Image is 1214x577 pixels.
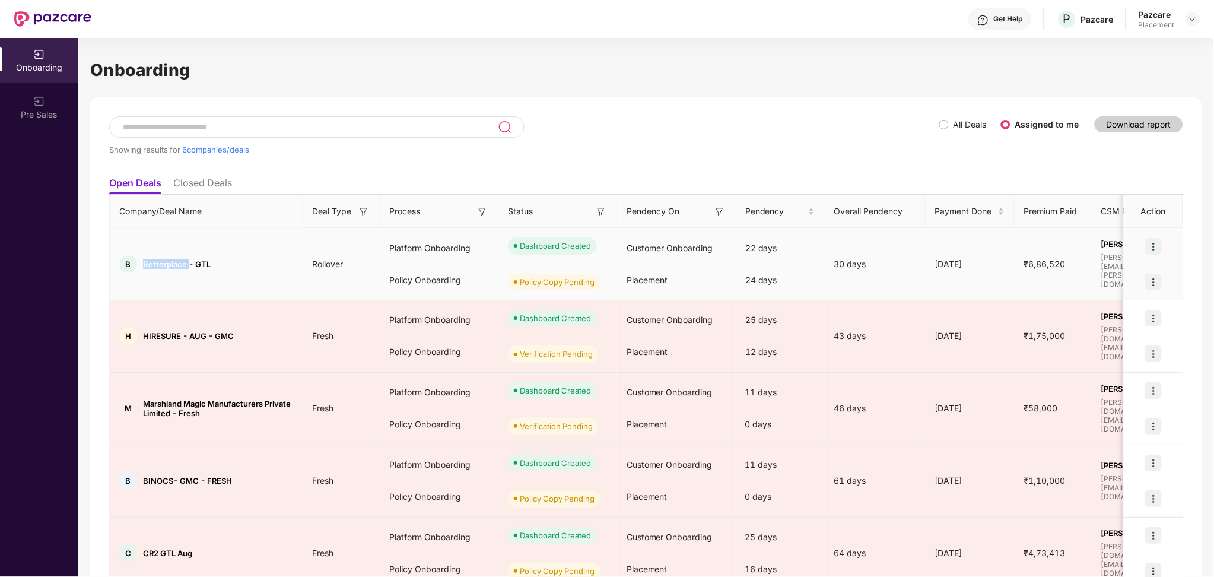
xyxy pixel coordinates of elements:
[1145,238,1162,255] img: icon
[954,119,987,129] label: All Deals
[825,258,926,271] div: 30 days
[1015,475,1075,486] span: ₹1,10,000
[994,14,1023,24] div: Get Help
[498,120,511,134] img: svg+xml;base64,PHN2ZyB3aWR0aD0iMjQiIGhlaWdodD0iMjUiIHZpZXdCb3g9IjAgMCAyNCAyNSIgZmlsbD0ibm9uZSIgeG...
[119,544,137,562] div: C
[1101,312,1201,321] span: [PERSON_NAME] P K
[380,376,498,408] div: Platform Onboarding
[627,459,713,470] span: Customer Onboarding
[520,420,593,432] div: Verification Pending
[303,331,343,341] span: Fresh
[1145,382,1162,399] img: icon
[627,275,668,285] span: Placement
[33,96,45,107] img: svg+xml;base64,PHN2ZyB3aWR0aD0iMjAiIGhlaWdodD0iMjAiIHZpZXdCb3g9IjAgMCAyMCAyMCIgZmlsbD0ibm9uZSIgeG...
[825,195,926,228] th: Overall Pendency
[825,474,926,487] div: 61 days
[627,387,713,397] span: Customer Onboarding
[1101,253,1201,288] span: [PERSON_NAME][EMAIL_ADDRESS][PERSON_NAME][DOMAIN_NAME]
[380,481,498,513] div: Policy Onboarding
[1015,259,1075,269] span: ₹6,86,520
[1101,528,1201,538] span: [PERSON_NAME]
[1015,331,1075,341] span: ₹1,75,000
[520,457,591,469] div: Dashboard Created
[627,243,713,253] span: Customer Onboarding
[520,312,591,324] div: Dashboard Created
[182,145,249,154] span: 6 companies/deals
[736,376,825,408] div: 11 days
[926,547,1015,560] div: [DATE]
[627,347,668,357] span: Placement
[119,255,137,273] div: B
[380,449,498,481] div: Platform Onboarding
[143,399,293,418] span: Marshland Magic Manufacturers Private Limited - Fresh
[1139,9,1175,20] div: Pazcare
[627,564,668,574] span: Placement
[1145,490,1162,507] img: icon
[627,532,713,542] span: Customer Onboarding
[1015,195,1092,228] th: Premium Paid
[736,336,825,368] div: 12 days
[389,205,420,218] span: Process
[1101,205,1137,218] span: CSM Poc
[736,449,825,481] div: 11 days
[380,521,498,553] div: Platform Onboarding
[825,329,926,343] div: 43 days
[1015,403,1067,413] span: ₹58,000
[1015,119,1079,129] label: Assigned to me
[1101,474,1201,501] span: [PERSON_NAME][EMAIL_ADDRESS][DOMAIN_NAME]
[520,385,591,397] div: Dashboard Created
[1188,14,1197,24] img: svg+xml;base64,PHN2ZyBpZD0iRHJvcGRvd24tMzJ4MzIiIHhtbG5zPSJodHRwOi8vd3d3LnczLm9yZy8yMDAwL3N2ZyIgd2...
[303,548,343,558] span: Fresh
[1101,398,1201,433] span: [PERSON_NAME][DOMAIN_NAME][EMAIL_ADDRESS][DOMAIN_NAME]
[736,232,825,264] div: 22 days
[143,549,192,558] span: CR2 GTL Aug
[520,530,591,541] div: Dashboard Created
[380,232,498,264] div: Platform Onboarding
[520,276,595,288] div: Policy Copy Pending
[926,402,1015,415] div: [DATE]
[736,304,825,336] div: 25 days
[303,475,343,486] span: Fresh
[380,408,498,440] div: Policy Onboarding
[1081,14,1114,25] div: Pazcare
[926,195,1015,228] th: Payment Done
[143,259,211,269] span: Betterplace - GTL
[520,240,591,252] div: Dashboard Created
[109,145,939,154] div: Showing results for
[1063,12,1071,26] span: P
[110,195,303,228] th: Company/Deal Name
[90,57,1202,83] h1: Onboarding
[380,264,498,296] div: Policy Onboarding
[1145,310,1162,326] img: icon
[33,49,45,61] img: svg+xml;base64,PHN2ZyB3aWR0aD0iMjAiIGhlaWdodD0iMjAiIHZpZXdCb3g9IjAgMCAyMCAyMCIgZmlsbD0ibm9uZSIgeG...
[825,402,926,415] div: 46 days
[119,472,137,490] div: B
[926,474,1015,487] div: [DATE]
[508,205,533,218] span: Status
[312,205,351,218] span: Deal Type
[825,547,926,560] div: 64 days
[627,205,679,218] span: Pendency On
[119,327,137,345] div: H
[143,331,234,341] span: HIRESURE - AUG - GMC
[303,403,343,413] span: Fresh
[380,304,498,336] div: Platform Onboarding
[520,565,595,577] div: Policy Copy Pending
[1145,274,1162,290] img: icon
[935,205,996,218] span: Payment Done
[595,206,607,218] img: svg+xml;base64,PHN2ZyB3aWR0aD0iMTYiIGhlaWdodD0iMTYiIHZpZXdCb3g9IjAgMCAxNiAxNiIgZmlsbD0ibm9uZSIgeG...
[173,177,232,194] li: Closed Deals
[1145,345,1162,362] img: icon
[1139,20,1175,30] div: Placement
[736,264,825,296] div: 24 days
[736,195,825,228] th: Pendency
[736,408,825,440] div: 0 days
[745,205,806,218] span: Pendency
[1101,384,1201,394] span: [PERSON_NAME] P K
[1145,418,1162,435] img: icon
[1101,325,1201,361] span: [PERSON_NAME][DOMAIN_NAME][EMAIL_ADDRESS][DOMAIN_NAME]
[358,206,370,218] img: svg+xml;base64,PHN2ZyB3aWR0aD0iMTYiIGhlaWdodD0iMTYiIHZpZXdCb3g9IjAgMCAxNiAxNiIgZmlsbD0ibm9uZSIgeG...
[1124,195,1183,228] th: Action
[119,400,137,417] div: M
[926,258,1015,271] div: [DATE]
